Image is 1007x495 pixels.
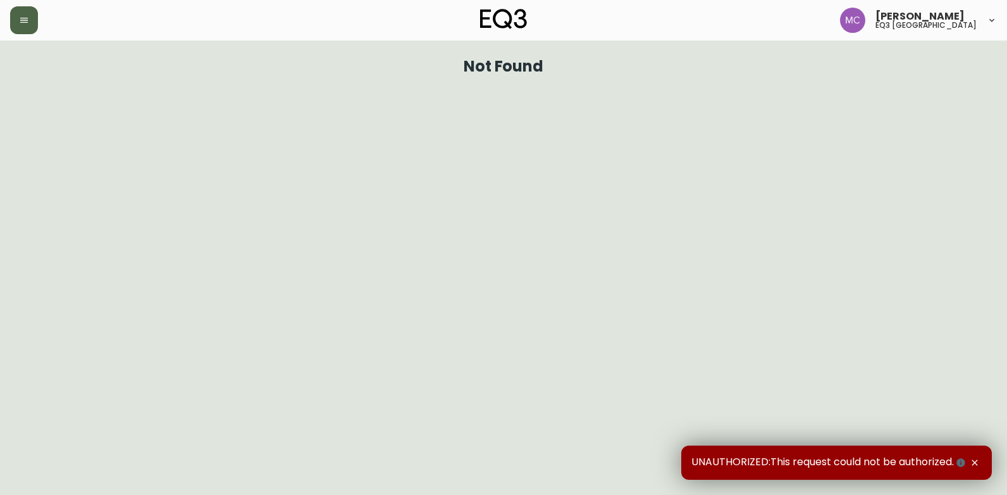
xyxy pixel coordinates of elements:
[691,456,968,470] span: UNAUTHORIZED:This request could not be authorized.
[464,61,544,72] h1: Not Found
[875,22,977,29] h5: eq3 [GEOGRAPHIC_DATA]
[480,9,527,29] img: logo
[840,8,865,33] img: 6dbdb61c5655a9a555815750a11666cc
[875,11,965,22] span: [PERSON_NAME]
